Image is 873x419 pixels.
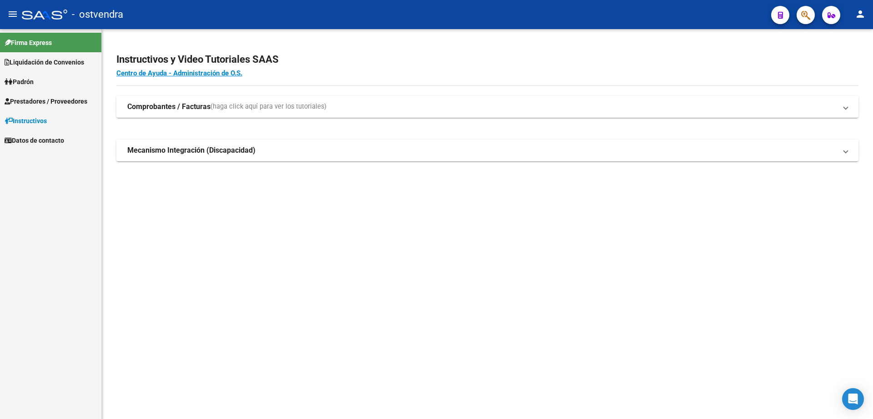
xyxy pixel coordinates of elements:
[5,57,84,67] span: Liquidación de Convenios
[5,135,64,145] span: Datos de contacto
[116,51,858,68] h2: Instructivos y Video Tutoriales SAAS
[5,96,87,106] span: Prestadores / Proveedores
[72,5,123,25] span: - ostvendra
[7,9,18,20] mat-icon: menu
[116,140,858,161] mat-expansion-panel-header: Mecanismo Integración (Discapacidad)
[5,116,47,126] span: Instructivos
[842,388,864,410] div: Open Intercom Messenger
[211,102,326,112] span: (haga click aquí para ver los tutoriales)
[855,9,866,20] mat-icon: person
[127,102,211,112] strong: Comprobantes / Facturas
[127,145,256,155] strong: Mecanismo Integración (Discapacidad)
[116,96,858,118] mat-expansion-panel-header: Comprobantes / Facturas(haga click aquí para ver los tutoriales)
[116,69,242,77] a: Centro de Ayuda - Administración de O.S.
[5,77,34,87] span: Padrón
[5,38,52,48] span: Firma Express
